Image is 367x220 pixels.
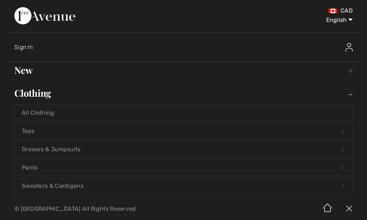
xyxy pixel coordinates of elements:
[15,178,352,194] a: Sweaters & Cardigans
[15,196,352,212] a: Jackets & Blazers
[338,198,360,220] img: X
[15,123,352,139] a: Tops
[216,7,353,14] div: CAD
[7,85,360,101] a: Clothing
[14,44,33,51] span: Sign In
[7,62,360,78] a: New
[317,198,338,220] img: Home
[15,105,352,121] a: All Clothing
[14,7,75,24] img: 1ère Avenue
[15,142,352,157] a: Dresses & Jumpsuits
[345,43,353,52] img: Sign In
[15,160,352,176] a: Pants
[14,206,216,211] p: © [GEOGRAPHIC_DATA] All Rights Reserved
